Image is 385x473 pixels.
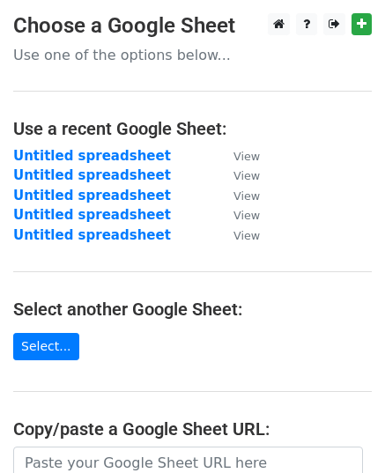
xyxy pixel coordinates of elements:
a: Untitled spreadsheet [13,188,171,203]
small: View [233,189,260,203]
a: Untitled spreadsheet [13,227,171,243]
h4: Select another Google Sheet: [13,299,372,320]
a: Untitled spreadsheet [13,167,171,183]
h4: Copy/paste a Google Sheet URL: [13,418,372,440]
small: View [233,169,260,182]
a: View [216,207,260,223]
a: Untitled spreadsheet [13,148,171,164]
small: View [233,229,260,242]
a: View [216,167,260,183]
a: View [216,188,260,203]
h4: Use a recent Google Sheet: [13,118,372,139]
h3: Choose a Google Sheet [13,13,372,39]
small: View [233,150,260,163]
a: Untitled spreadsheet [13,207,171,223]
p: Use one of the options below... [13,46,372,64]
a: Select... [13,333,79,360]
small: View [233,209,260,222]
a: View [216,227,260,243]
a: View [216,148,260,164]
